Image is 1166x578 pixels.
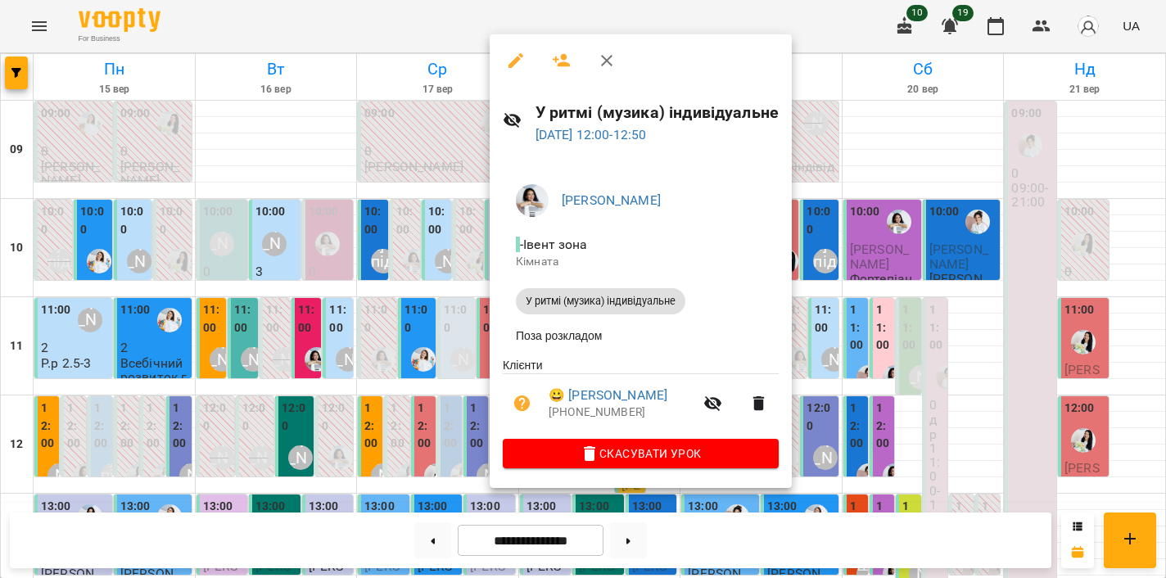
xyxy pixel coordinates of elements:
img: 0081c0cf073813b4ae2c68bb1717a27e.jpg [516,184,549,217]
a: [PERSON_NAME] [562,192,661,208]
span: У ритмі (музика) індивідуальне [516,294,685,309]
p: Кімната [516,254,766,270]
span: - Івент зона [516,237,591,252]
ul: Клієнти [503,357,779,439]
button: Скасувати Урок [503,439,779,468]
button: Візит ще не сплачено. Додати оплату? [503,384,542,423]
p: [PHONE_NUMBER] [549,404,694,421]
h6: У ритмі (музика) індивідуальне [536,100,779,125]
a: 😀 [PERSON_NAME] [549,386,667,405]
li: Поза розкладом [503,321,779,350]
span: Скасувати Урок [516,444,766,463]
a: [DATE] 12:00-12:50 [536,127,647,142]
